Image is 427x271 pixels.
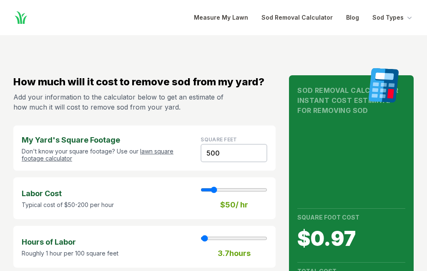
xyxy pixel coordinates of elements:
[22,236,118,248] strong: Hours of Labor
[261,13,333,23] a: Sod Removal Calculator
[365,68,402,103] img: calculator graphic
[297,85,405,115] h1: Sod Removal Calculator Instant Cost Estimate for Removing Sod
[22,188,114,199] strong: Labor Cost
[297,229,405,249] span: $ 0.97
[372,13,414,23] button: Sod Types
[297,214,359,221] strong: Square Foot Cost
[201,136,237,143] label: Square Feet
[22,148,173,162] a: lawn square footage calculator
[22,201,114,209] p: Typical cost of $50-200 per hour
[218,248,251,259] strong: 3.7 hours
[346,13,359,23] a: Blog
[201,144,267,162] input: Square Feet
[194,13,248,23] a: Measure My Lawn
[220,199,248,211] strong: $ 50 / hr
[22,134,191,146] strong: My Yard's Square Footage
[13,92,227,112] p: Add your information to the calculator below to get an estimate of how much it will cost to remov...
[22,148,191,162] p: Don't know your square footage? Use our
[13,75,276,89] h2: How much will it cost to remove sod from my yard?
[22,250,118,257] p: Roughly 1 hour per 100 square feet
